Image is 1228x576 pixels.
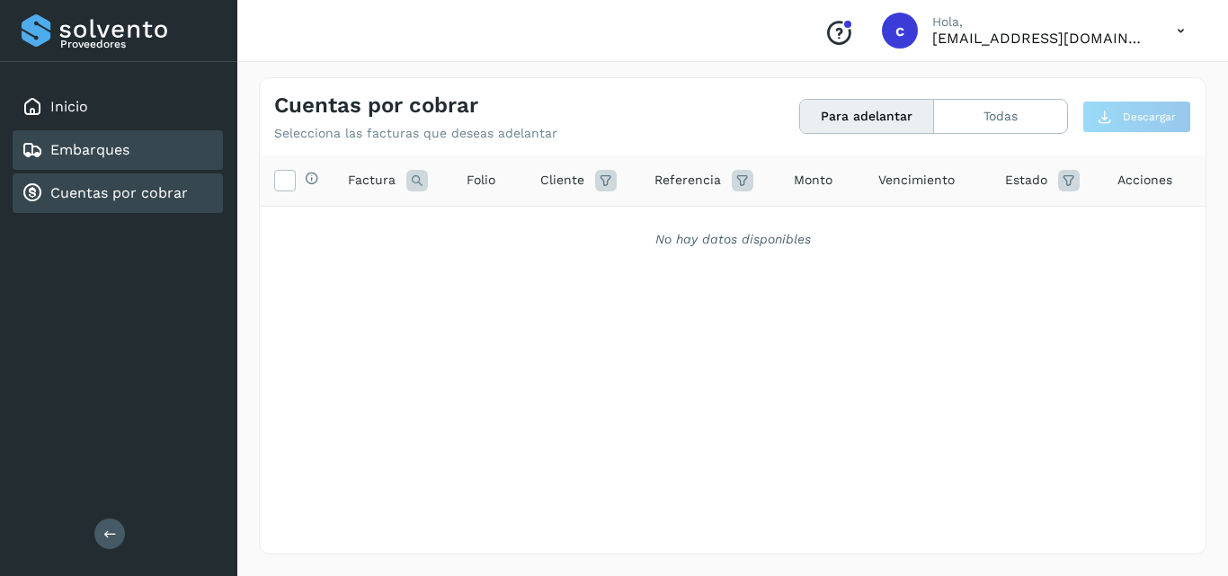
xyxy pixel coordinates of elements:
a: Inicio [50,98,88,115]
div: Embarques [13,130,223,170]
p: Selecciona las facturas que deseas adelantar [274,126,557,141]
span: Vencimiento [878,171,955,190]
span: Acciones [1117,171,1172,190]
button: Descargar [1082,101,1191,133]
p: Proveedores [60,38,216,50]
a: Cuentas por cobrar [50,184,188,201]
span: Folio [467,171,495,190]
a: Embarques [50,141,129,158]
span: Referencia [654,171,721,190]
p: cobranza1@tmartin.mx [932,30,1148,47]
div: No hay datos disponibles [283,230,1182,249]
div: Cuentas por cobrar [13,173,223,213]
button: Para adelantar [800,100,934,133]
h4: Cuentas por cobrar [274,93,478,119]
button: Todas [934,100,1067,133]
p: Hola, [932,14,1148,30]
span: Estado [1005,171,1047,190]
span: Descargar [1123,109,1176,125]
span: Monto [794,171,832,190]
span: Cliente [540,171,584,190]
span: Factura [348,171,396,190]
div: Inicio [13,87,223,127]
